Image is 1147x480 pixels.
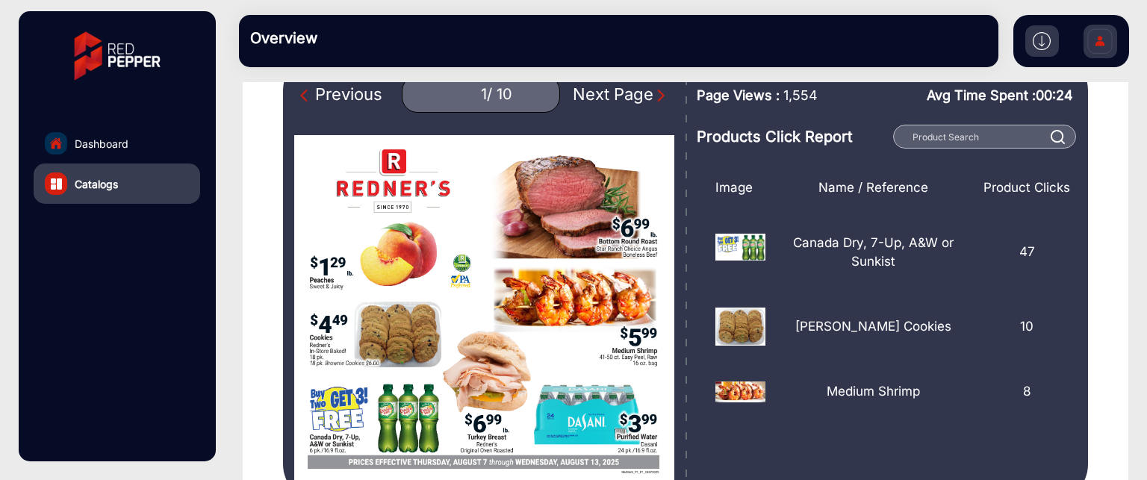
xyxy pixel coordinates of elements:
span: 1,554 [783,85,818,105]
img: vmg-logo [63,19,171,93]
h3: Overview [250,29,459,47]
h3: Products Click Report [697,128,889,146]
div: Name / Reference [765,178,980,198]
span: Page Views : [697,85,780,105]
img: Next Page [653,88,668,103]
img: home [49,137,63,150]
span: Catalogs [75,176,118,192]
a: Catalogs [34,163,200,204]
div: Product Clicks [980,178,1073,198]
span: Avg Time Spent : [927,85,1036,105]
span: 00:24 [1036,87,1073,103]
p: Canada Dry, 7-Up, A&W or Sunkist [777,234,969,272]
div: 10 [980,308,1073,346]
div: Previous [300,82,382,107]
input: Product Search [893,125,1075,149]
img: Previous Page [300,88,315,103]
p: [PERSON_NAME] Cookies [795,317,951,337]
img: 17539446980002025-07-31_12-21-27.jpg [715,234,765,261]
div: 47 [980,234,1073,272]
img: Sign%20Up.svg [1084,17,1116,69]
div: / 10 [487,85,512,104]
img: catalog [51,178,62,190]
div: Image [704,178,765,198]
img: 175382197900047.png [715,308,765,346]
div: Next Page [573,82,668,107]
span: Dashboard [75,136,128,152]
img: prodSearch%20_white.svg [1051,130,1066,144]
div: 8 [980,381,1073,402]
p: Medium Shrimp [827,382,920,402]
img: 175382203300048.png [715,381,765,402]
a: Dashboard [34,123,200,163]
img: h2download.svg [1033,32,1051,50]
